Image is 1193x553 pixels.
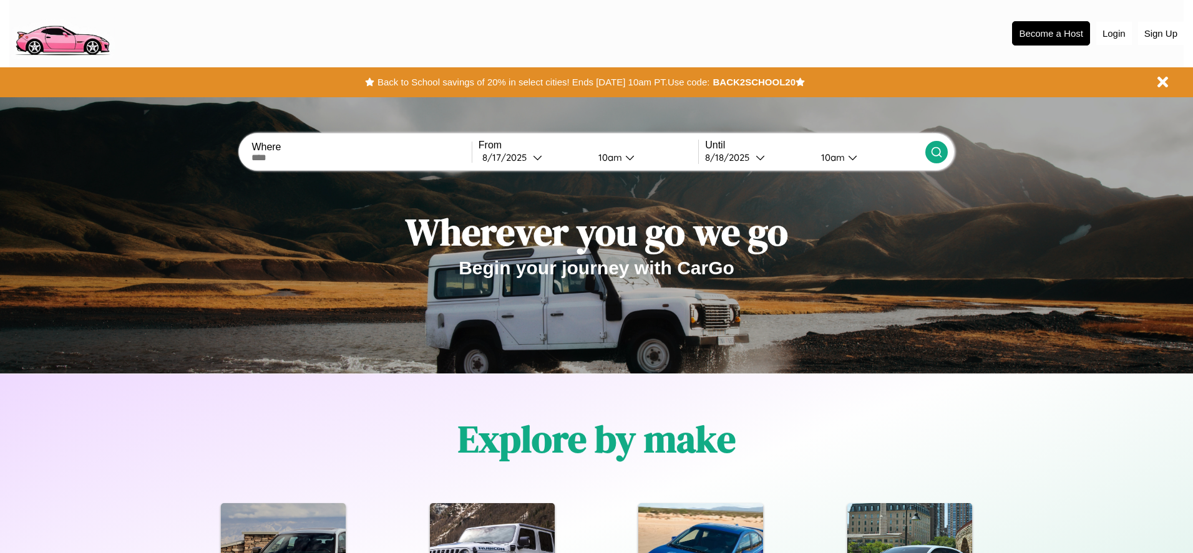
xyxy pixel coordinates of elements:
img: logo [9,6,115,59]
button: Become a Host [1012,21,1090,46]
button: Back to School savings of 20% in select cities! Ends [DATE] 10am PT.Use code: [374,74,713,91]
label: Until [705,140,925,151]
button: Sign Up [1138,22,1184,45]
label: Where [251,142,471,153]
button: 8/17/2025 [479,151,588,164]
b: BACK2SCHOOL20 [713,77,796,87]
button: 10am [588,151,698,164]
div: 10am [815,151,848,163]
button: 10am [811,151,925,164]
h1: Explore by make [458,413,736,464]
div: 8 / 18 / 2025 [705,151,756,163]
button: Login [1096,22,1132,45]
div: 8 / 17 / 2025 [482,151,533,163]
div: 10am [592,151,625,163]
label: From [479,140,698,151]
